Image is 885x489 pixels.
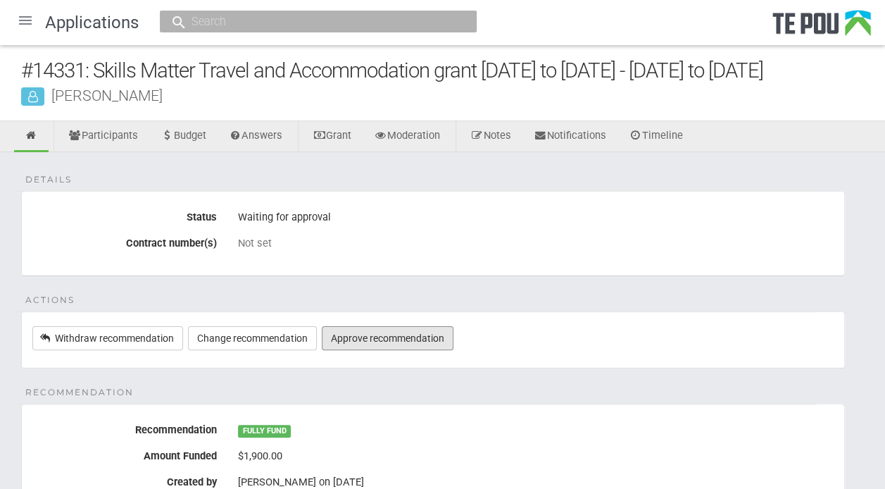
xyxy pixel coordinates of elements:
[322,326,453,350] a: Approve recommendation
[58,121,149,152] a: Participants
[523,121,617,152] a: Notifications
[238,206,834,230] div: Waiting for approval
[32,326,183,350] a: Withdraw recommendation
[187,14,435,29] input: Search
[22,232,227,249] label: Contract number(s)
[150,121,217,152] a: Budget
[25,386,134,399] span: Recommendation
[618,121,693,152] a: Timeline
[22,445,227,462] label: Amount Funded
[22,419,227,436] label: Recommendation
[238,425,291,438] span: FULLY FUND
[21,88,885,103] div: [PERSON_NAME]
[25,173,72,186] span: Details
[22,206,227,223] label: Status
[460,121,522,152] a: Notes
[21,56,885,86] div: #14331: Skills Matter Travel and Accommodation grant [DATE] to [DATE] - [DATE] to [DATE]
[302,121,362,152] a: Grant
[238,476,834,488] div: [PERSON_NAME] on [DATE]
[238,237,834,249] div: Not set
[25,294,75,307] span: Actions
[363,121,451,152] a: Moderation
[238,445,834,469] div: $1,900.00
[218,121,294,152] a: Answers
[22,471,227,488] label: Created by
[188,326,317,350] a: Change recommendation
